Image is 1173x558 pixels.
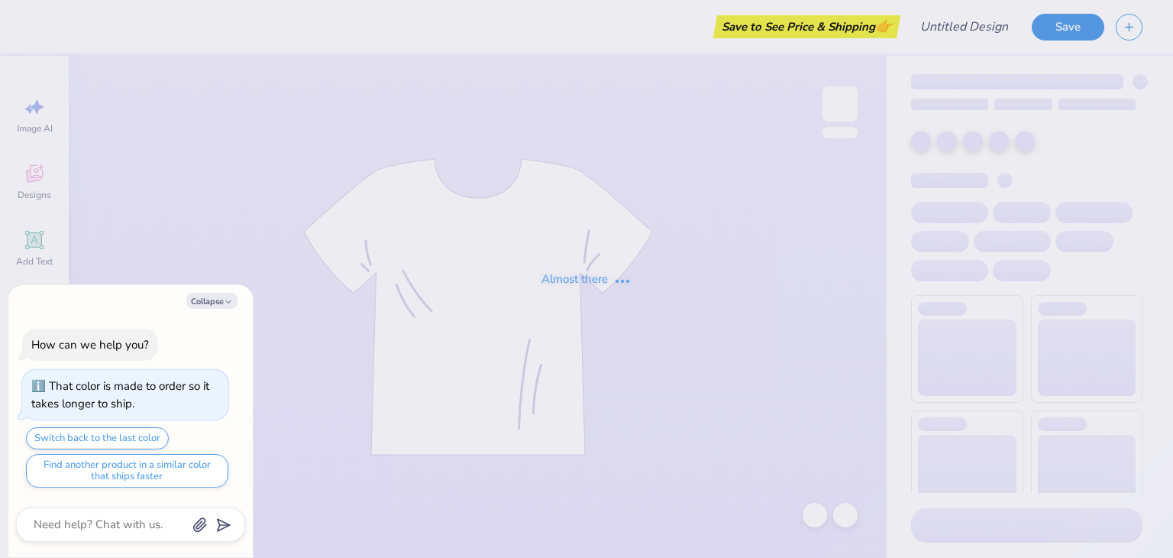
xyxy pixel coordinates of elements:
button: Collapse [186,293,238,309]
div: How can we help you? [31,337,149,352]
button: Switch back to the last color [26,427,169,449]
div: Almost there [541,271,632,288]
div: That color is made to order so it takes longer to ship. [31,378,209,411]
button: Find another product in a similar color that ships faster [26,454,228,488]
